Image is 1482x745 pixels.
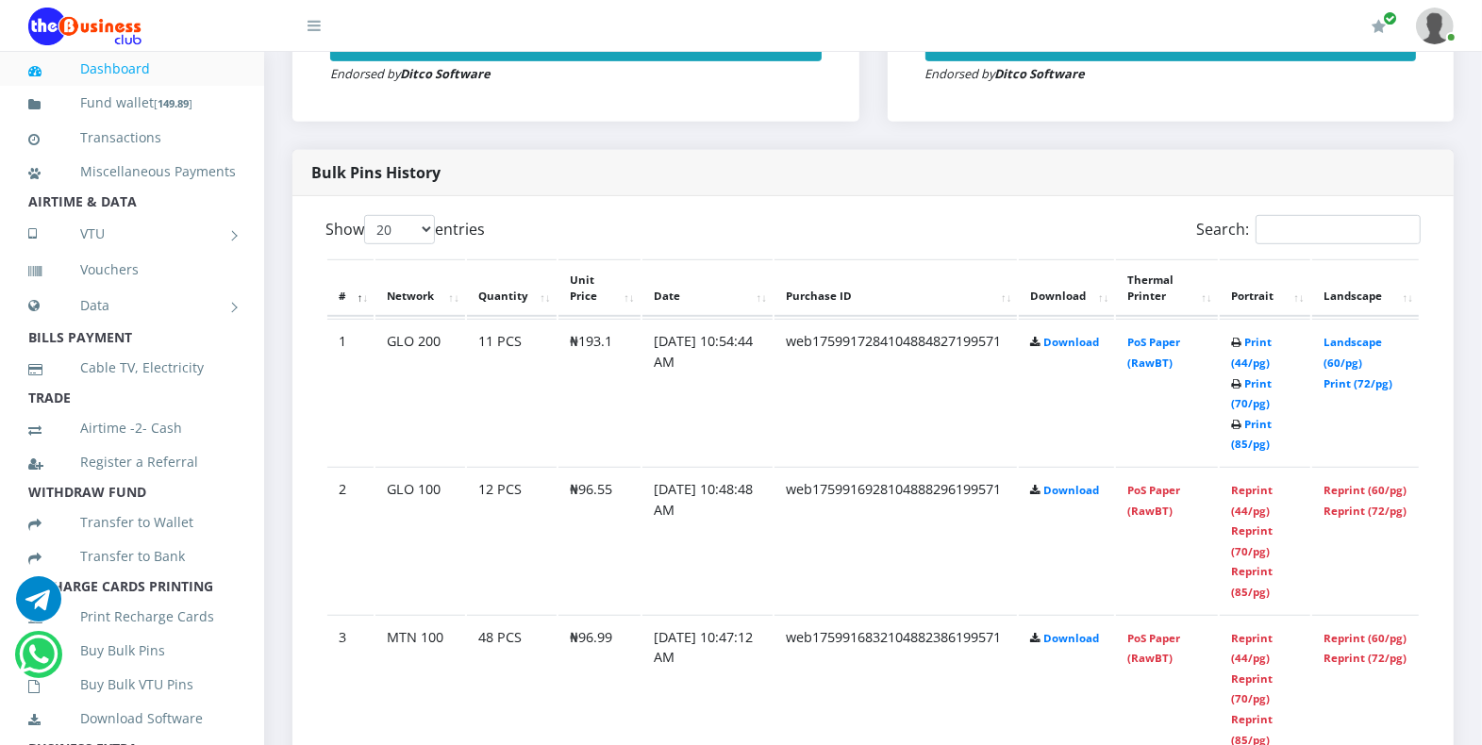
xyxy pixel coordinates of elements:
[28,150,236,193] a: Miscellaneous Payments
[1231,523,1273,558] a: Reprint (70/pg)
[327,259,374,318] th: #: activate to sort column descending
[558,467,641,613] td: ₦96.55
[28,697,236,740] a: Download Software
[1127,631,1180,666] a: PoS Paper (RawBT)
[1372,19,1386,34] i: Renew/Upgrade Subscription
[375,467,465,613] td: GLO 100
[1220,259,1310,318] th: Portrait: activate to sort column ascending
[558,319,641,465] td: ₦193.1
[1231,376,1272,411] a: Print (70/pg)
[28,535,236,578] a: Transfer to Bank
[1383,11,1397,25] span: Renew/Upgrade Subscription
[1043,631,1099,645] a: Download
[28,8,142,45] img: Logo
[28,282,236,329] a: Data
[1324,483,1407,497] a: Reprint (60/pg)
[28,81,236,125] a: Fund wallet[149.89]
[1231,483,1273,518] a: Reprint (44/pg)
[154,96,192,110] small: [ ]
[311,162,441,183] strong: Bulk Pins History
[330,65,491,82] small: Endorsed by
[1324,504,1407,518] a: Reprint (72/pg)
[1256,215,1421,244] input: Search:
[400,65,491,82] strong: Ditco Software
[1043,483,1099,497] a: Download
[375,259,465,318] th: Network: activate to sort column ascending
[467,467,557,613] td: 12 PCS
[995,65,1086,82] strong: Ditco Software
[774,467,1017,613] td: web1759916928104888296199571
[774,319,1017,465] td: web1759917284104884827199571
[28,116,236,159] a: Transactions
[1312,259,1419,318] th: Landscape: activate to sort column ascending
[16,590,61,621] a: Chat for support
[1324,651,1407,665] a: Reprint (72/pg)
[1127,483,1180,518] a: PoS Paper (RawBT)
[28,210,236,257] a: VTU
[1324,376,1392,390] a: Print (72/pg)
[158,96,189,110] b: 149.89
[1231,335,1272,370] a: Print (44/pg)
[1196,215,1421,244] label: Search:
[642,259,773,318] th: Date: activate to sort column ascending
[28,595,236,638] a: Print Recharge Cards
[1231,631,1273,666] a: Reprint (44/pg)
[467,319,557,465] td: 11 PCS
[1231,671,1273,706] a: Reprint (70/pg)
[19,646,58,677] a: Chat for support
[28,406,236,450] a: Airtime -2- Cash
[28,663,236,706] a: Buy Bulk VTU Pins
[1324,631,1407,645] a: Reprint (60/pg)
[28,346,236,389] a: Cable TV, Electricity
[1127,335,1180,370] a: PoS Paper (RawBT)
[28,501,236,544] a: Transfer to Wallet
[558,259,641,318] th: Unit Price: activate to sort column ascending
[1416,8,1454,44] img: User
[28,47,236,91] a: Dashboard
[325,215,485,244] label: Show entries
[28,440,236,484] a: Register a Referral
[28,629,236,672] a: Buy Bulk Pins
[364,215,435,244] select: Showentries
[1231,417,1272,452] a: Print (85/pg)
[1231,564,1273,599] a: Reprint (85/pg)
[1324,335,1382,370] a: Landscape (60/pg)
[642,467,773,613] td: [DATE] 10:48:48 AM
[774,259,1017,318] th: Purchase ID: activate to sort column ascending
[375,319,465,465] td: GLO 200
[1043,335,1099,349] a: Download
[1019,259,1114,318] th: Download: activate to sort column ascending
[28,248,236,291] a: Vouchers
[1116,259,1217,318] th: Thermal Printer: activate to sort column ascending
[327,319,374,465] td: 1
[925,65,1086,82] small: Endorsed by
[327,467,374,613] td: 2
[467,259,557,318] th: Quantity: activate to sort column ascending
[642,319,773,465] td: [DATE] 10:54:44 AM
